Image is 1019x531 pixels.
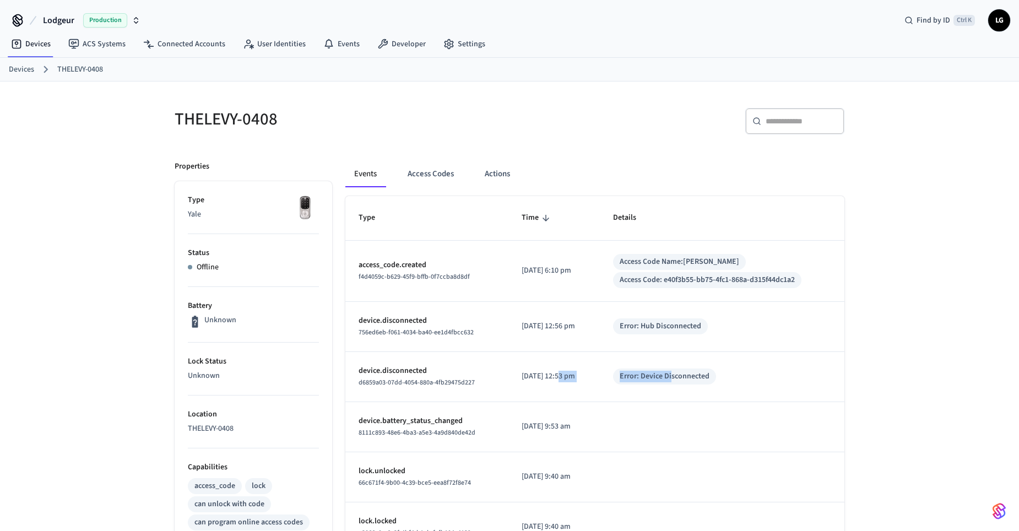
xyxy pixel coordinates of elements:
h5: THELEVY-0408 [175,108,503,131]
p: Unknown [188,370,319,382]
div: lock [252,480,265,492]
a: THELEVY-0408 [57,64,103,75]
p: lock.unlocked [359,465,495,477]
p: [DATE] 12:53 pm [522,371,586,382]
img: Yale Assure Touchscreen Wifi Smart Lock, Satin Nickel, Front [291,194,319,222]
a: Devices [9,64,34,75]
div: can program online access codes [194,517,303,528]
span: 66c671f4-9b00-4c39-bce5-eea8f72f8e74 [359,478,471,487]
div: Error: Device Disconnected [620,371,709,382]
p: device.disconnected [359,315,495,327]
a: Settings [435,34,494,54]
a: User Identities [234,34,315,54]
span: 756ed6eb-f061-4034-ba40-ee1d4fbcc632 [359,328,474,337]
a: Developer [368,34,435,54]
p: Type [188,194,319,206]
span: Production [83,13,127,28]
a: Devices [2,34,59,54]
span: f4d4059c-b629-45f9-bffb-0f7ccba8d8df [359,272,470,281]
span: Find by ID [917,15,950,26]
p: [DATE] 6:10 pm [522,265,586,277]
a: ACS Systems [59,34,134,54]
p: device.battery_status_changed [359,415,495,427]
p: lock.locked [359,516,495,527]
a: Connected Accounts [134,34,234,54]
p: device.disconnected [359,365,495,377]
span: Lodgeur [43,14,74,27]
p: Properties [175,161,209,172]
button: Access Codes [399,161,463,187]
p: Offline [197,262,219,273]
div: access_code [194,480,235,492]
span: Time [522,209,553,226]
span: Type [359,209,389,226]
span: d6859a03-07dd-4054-880a-4fb29475d227 [359,378,475,387]
p: Yale [188,209,319,220]
span: Ctrl K [953,15,975,26]
button: Actions [476,161,519,187]
p: Location [188,409,319,420]
div: can unlock with code [194,499,264,510]
p: Capabilities [188,462,319,473]
span: LG [989,10,1009,30]
p: Status [188,247,319,259]
div: Find by IDCtrl K [896,10,984,30]
p: Unknown [204,315,236,326]
p: access_code.created [359,259,495,271]
a: Events [315,34,368,54]
p: Battery [188,300,319,312]
button: Events [345,161,386,187]
p: [DATE] 9:53 am [522,421,586,432]
div: Error: Hub Disconnected [620,321,701,332]
span: 8111c893-48e6-4ba3-a5e3-4a9d840de42d [359,428,475,437]
button: LG [988,9,1010,31]
p: [DATE] 9:40 am [522,471,586,483]
p: THELEVY-0408 [188,423,319,435]
div: Access Code Name: [PERSON_NAME] [620,256,739,268]
img: SeamLogoGradient.69752ec5.svg [993,502,1006,520]
p: Lock Status [188,356,319,367]
div: ant example [345,161,844,187]
div: Access Code: e40f3b55-bb75-4fc1-868a-d315f44dc1a2 [620,274,795,286]
span: Details [613,209,651,226]
p: [DATE] 12:56 pm [522,321,586,332]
